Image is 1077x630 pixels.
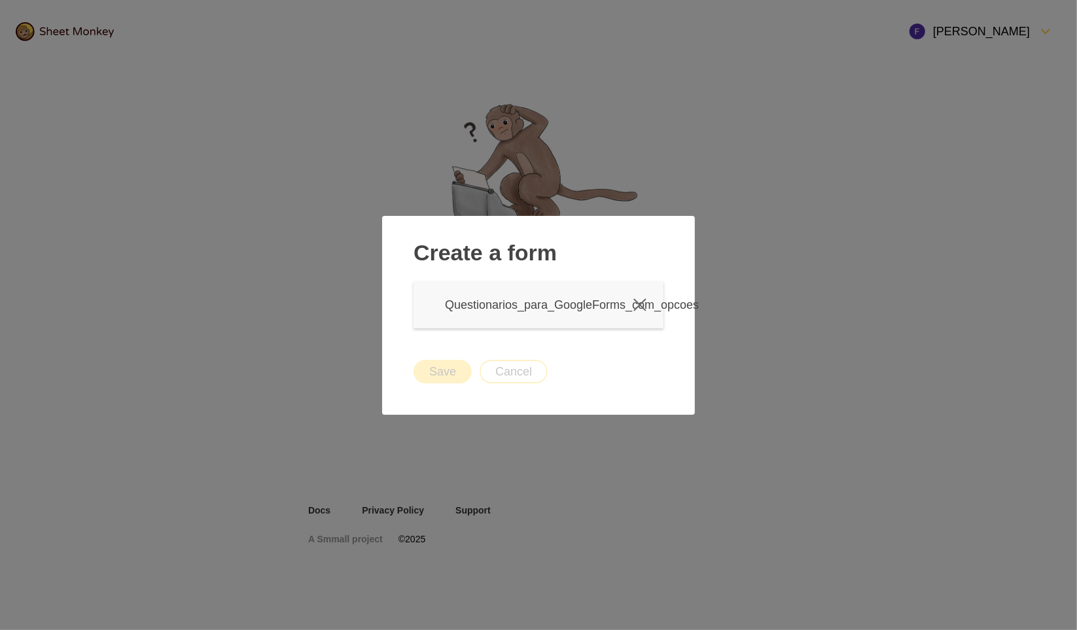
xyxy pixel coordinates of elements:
h2: Create a form [414,232,663,266]
button: Save [414,360,472,383]
svg: Close [632,297,648,313]
button: Cancel [480,360,548,383]
button: Close [624,289,656,321]
span: Questionarios_para_GoogleForms_com_opcoes [445,297,699,313]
